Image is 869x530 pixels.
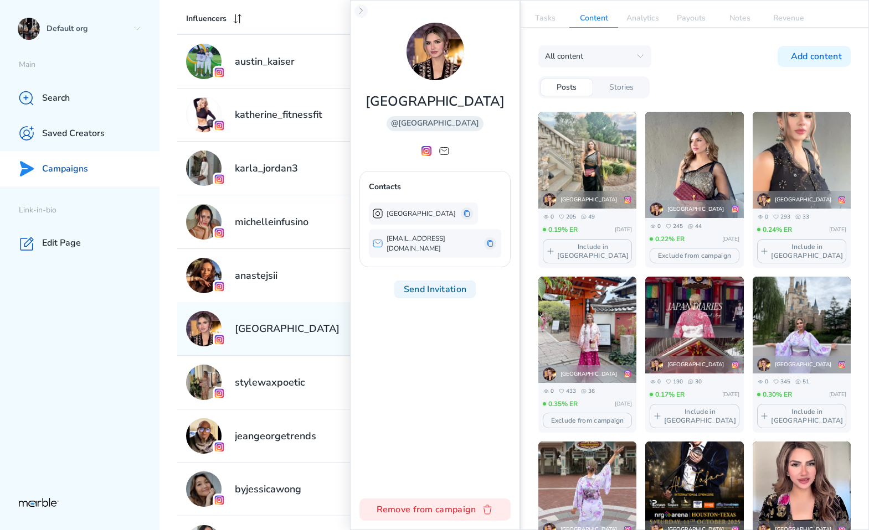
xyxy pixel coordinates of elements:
p: 0 [551,387,554,395]
p: [GEOGRAPHIC_DATA] [561,196,617,204]
div: Send Invitation [394,280,476,298]
p: Stories [609,82,634,93]
button: Exclude from campaign [650,248,739,263]
p: Edit Page [42,237,81,249]
h2: michelleinfusino [235,215,308,228]
p: [DATE] [722,235,739,243]
p: Saved Creators [42,128,105,139]
p: 0.30% ER [763,390,792,399]
button: Include in [GEOGRAPHIC_DATA] [757,239,846,263]
button: Include in [GEOGRAPHIC_DATA] [757,404,846,428]
div: All content [545,51,630,62]
button: Include in [GEOGRAPHIC_DATA] [543,239,632,263]
p: [EMAIL_ADDRESS][DOMAIN_NAME] [387,233,479,253]
h2: karla_jordan3 [235,162,298,175]
p: 33 [803,213,809,221]
p: 44 [695,222,702,230]
p: Payouts [667,9,716,27]
p: 0 [657,222,661,230]
button: Add content [778,46,851,67]
p: Analytics [618,9,667,27]
p: 205 [566,213,576,221]
p: [GEOGRAPHIC_DATA] [561,370,617,378]
p: [DATE] [829,226,846,233]
p: [GEOGRAPHIC_DATA] [667,205,724,213]
p: Notes [716,9,764,27]
button: Include in [GEOGRAPHIC_DATA] [650,404,739,428]
p: 190 [673,378,683,386]
p: [GEOGRAPHIC_DATA] [775,196,831,204]
p: Posts [557,82,577,93]
p: 0 [765,213,768,221]
p: 345 [780,378,790,386]
p: [DATE] [829,391,846,398]
h2: byjessicawong [235,482,301,496]
p: [GEOGRAPHIC_DATA] [667,361,724,368]
p: Revenue [764,9,813,27]
h2: anastejsii [235,269,277,282]
p: 0 [765,378,768,386]
button: All content [538,45,651,67]
p: 36 [588,387,595,395]
p: 0.35% ER [548,399,578,408]
p: Link-in-bio [19,205,160,216]
button: Remove from campaign [359,498,511,521]
p: Content [569,9,618,27]
p: [GEOGRAPHIC_DATA] [775,361,831,368]
div: @[GEOGRAPHIC_DATA] [387,116,484,131]
p: [DATE] [615,400,632,408]
h2: [GEOGRAPHIC_DATA] [235,322,340,335]
p: Search [42,92,70,104]
p: Influencers [186,12,227,25]
h2: austin_kaiser [235,55,295,68]
p: 49 [588,213,595,221]
p: 0.24% ER [763,225,792,234]
p: 433 [566,387,576,395]
button: Exclude from campaign [543,413,632,428]
p: 0 [551,213,554,221]
p: Main [19,60,160,70]
p: 293 [780,213,790,221]
p: 30 [695,378,702,386]
h2: jeangeorgetrends [235,429,316,443]
p: [DATE] [615,226,632,233]
p: 51 [803,378,809,386]
p: 0.17% ER [655,390,685,399]
p: 0.22% ER [655,235,685,243]
p: 0 [657,378,661,386]
p: Tasks [521,9,569,27]
p: Contacts [369,180,401,194]
p: Campaigns [42,163,88,175]
p: [GEOGRAPHIC_DATA] [387,209,456,219]
p: Default org [47,24,128,34]
p: [DATE] [722,391,739,398]
p: 245 [673,222,683,230]
h2: stylewaxpoetic [235,376,305,389]
p: 0.19% ER [548,225,578,234]
h2: katherine_fitnessfit [235,108,322,121]
h2: [GEOGRAPHIC_DATA] [366,93,505,110]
